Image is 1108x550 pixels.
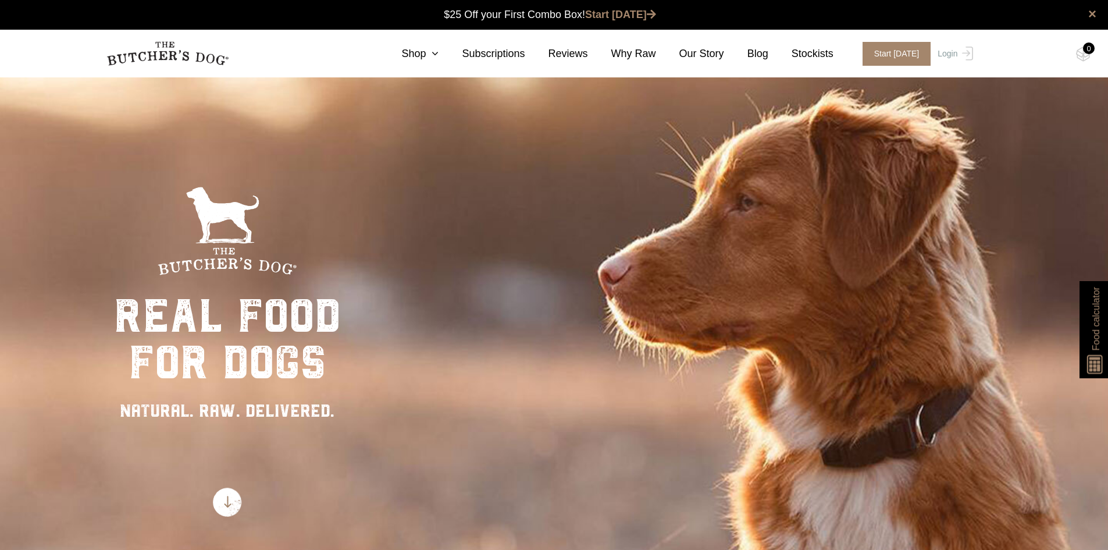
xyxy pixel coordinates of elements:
a: Blog [724,46,768,62]
a: Our Story [656,46,724,62]
a: Login [935,42,972,66]
div: real food for dogs [114,293,341,386]
a: Start [DATE] [585,9,656,20]
a: Stockists [768,46,833,62]
span: Start [DATE] [863,42,931,66]
a: Why Raw [588,46,656,62]
span: Food calculator [1089,287,1103,350]
div: 0 [1083,42,1095,54]
a: Shop [378,46,439,62]
div: NATURAL. RAW. DELIVERED. [114,398,341,424]
img: TBD_Cart-Empty.png [1076,47,1091,62]
a: Reviews [525,46,588,62]
a: Start [DATE] [851,42,935,66]
a: Subscriptions [439,46,525,62]
a: close [1088,7,1096,21]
